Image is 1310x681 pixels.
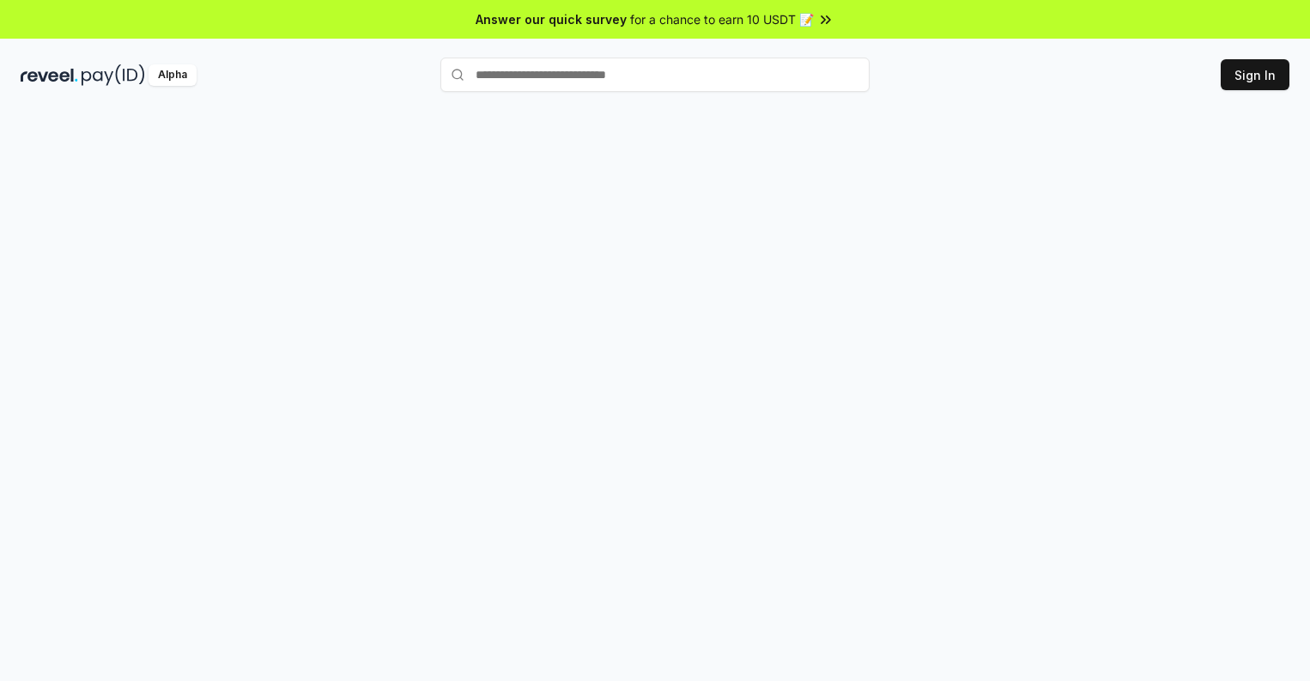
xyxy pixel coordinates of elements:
[1221,59,1289,90] button: Sign In
[21,64,78,86] img: reveel_dark
[149,64,197,86] div: Alpha
[476,10,627,28] span: Answer our quick survey
[630,10,814,28] span: for a chance to earn 10 USDT 📝
[82,64,145,86] img: pay_id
